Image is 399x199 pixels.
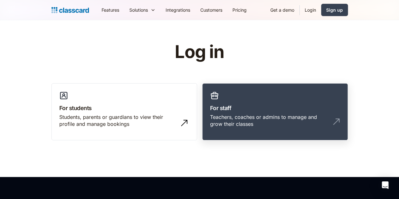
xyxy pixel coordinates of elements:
h1: Log in [99,42,300,62]
div: Solutions [124,3,161,17]
div: Open Intercom Messenger [378,178,393,193]
h3: For students [59,104,189,112]
h3: For staff [210,104,340,112]
a: Integrations [161,3,195,17]
div: Students, parents or guardians to view their profile and manage bookings [59,114,177,128]
a: Pricing [227,3,252,17]
a: For studentsStudents, parents or guardians to view their profile and manage bookings [51,83,197,141]
a: Login [300,3,321,17]
a: For staffTeachers, coaches or admins to manage and grow their classes [202,83,348,141]
a: Sign up [321,4,348,16]
a: Features [97,3,124,17]
a: Customers [195,3,227,17]
a: Get a demo [265,3,299,17]
a: home [51,6,89,15]
div: Teachers, coaches or admins to manage and grow their classes [210,114,327,128]
div: Sign up [326,7,343,13]
div: Solutions [129,7,148,13]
